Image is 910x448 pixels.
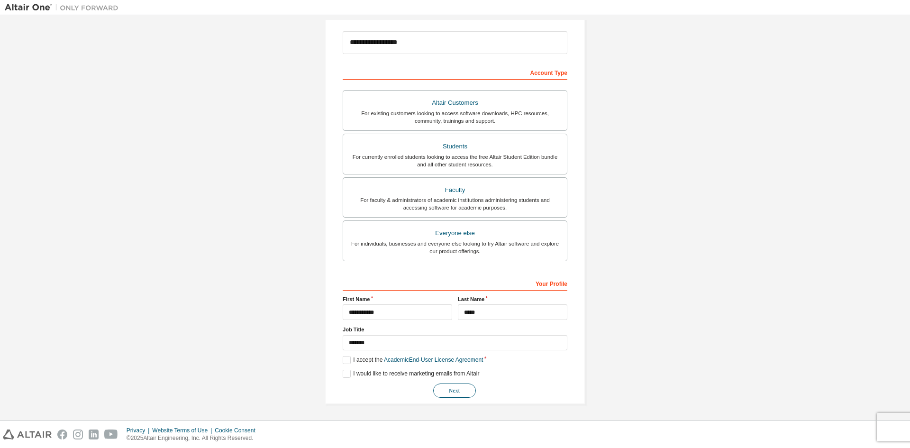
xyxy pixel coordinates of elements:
div: Your Profile [343,275,567,291]
button: Next [433,384,476,398]
img: Altair One [5,3,123,12]
label: I would like to receive marketing emails from Altair [343,370,479,378]
div: Students [349,140,561,153]
a: Academic End-User License Agreement [384,357,483,363]
div: Altair Customers [349,96,561,110]
div: For existing customers looking to access software downloads, HPC resources, community, trainings ... [349,110,561,125]
div: Cookie Consent [215,427,261,434]
div: Account Type [343,64,567,80]
label: Last Name [458,295,567,303]
div: Everyone else [349,227,561,240]
img: altair_logo.svg [3,430,52,439]
div: For currently enrolled students looking to access the free Altair Student Edition bundle and all ... [349,153,561,168]
div: Privacy [127,427,152,434]
label: I accept the [343,356,483,364]
div: Faculty [349,183,561,197]
img: facebook.svg [57,430,67,439]
label: Job Title [343,326,567,333]
img: youtube.svg [104,430,118,439]
div: For individuals, businesses and everyone else looking to try Altair software and explore our prod... [349,240,561,255]
img: instagram.svg [73,430,83,439]
img: linkedin.svg [89,430,99,439]
p: © 2025 Altair Engineering, Inc. All Rights Reserved. [127,434,261,442]
div: Website Terms of Use [152,427,215,434]
div: For faculty & administrators of academic institutions administering students and accessing softwa... [349,196,561,211]
label: First Name [343,295,452,303]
